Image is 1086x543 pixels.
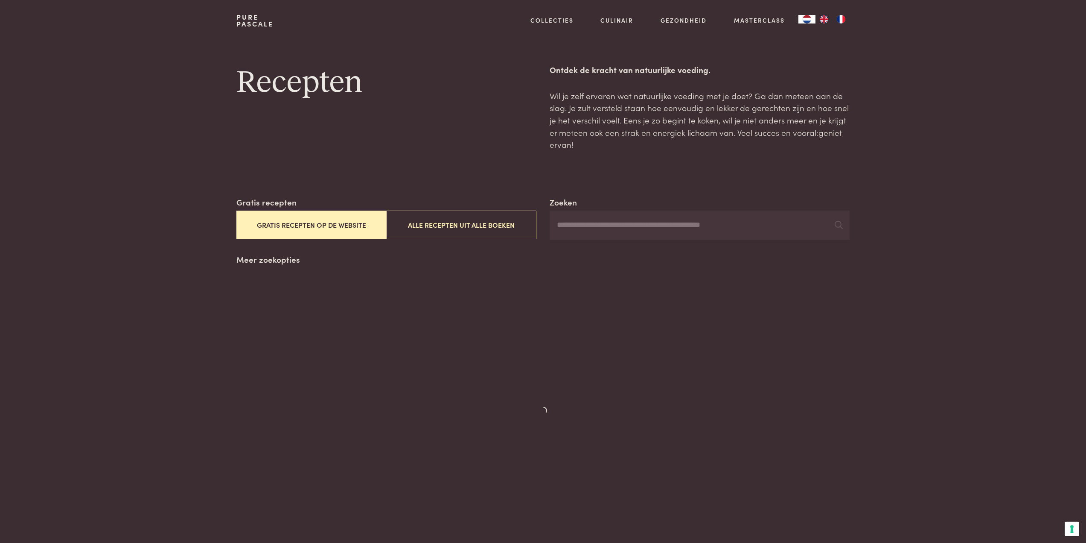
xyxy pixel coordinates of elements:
div: Language [798,15,815,23]
a: EN [815,15,833,23]
a: PurePascale [236,14,274,27]
a: NL [798,15,815,23]
button: Gratis recepten op de website [236,211,386,239]
aside: Language selected: Nederlands [798,15,850,23]
a: Gezondheid [661,16,707,25]
strong: Ontdek de kracht van natuurlijke voeding. [550,64,710,75]
h1: Recepten [236,64,536,102]
button: Alle recepten uit alle boeken [386,211,536,239]
label: Zoeken [550,196,577,208]
ul: Language list [815,15,850,23]
a: Collecties [530,16,574,25]
a: Masterclass [734,16,785,25]
p: Wil je zelf ervaren wat natuurlijke voeding met je doet? Ga dan meteen aan de slag. Je zult verst... [550,90,849,151]
label: Gratis recepten [236,196,297,208]
a: Culinair [600,16,633,25]
a: FR [833,15,850,23]
button: Uw voorkeuren voor toestemming voor trackingtechnologieën [1065,522,1079,536]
